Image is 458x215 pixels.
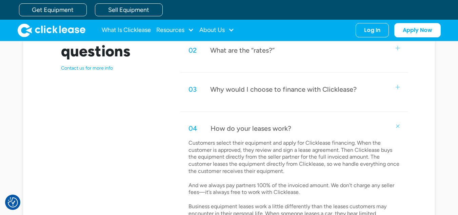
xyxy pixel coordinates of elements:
[396,46,400,50] img: small plus
[8,197,18,208] img: Revisit consent button
[188,85,197,94] div: 03
[211,124,291,133] div: How do your leases work?
[395,123,401,129] img: small plus
[210,85,357,94] div: Why would I choose to finance with Clicklease?
[210,46,275,55] div: What are the “rates?”
[394,23,441,37] a: Apply Now
[61,65,164,71] p: Contact us for more info
[102,23,151,37] a: What Is Clicklease
[188,124,197,133] div: 04
[95,3,163,16] a: Sell Equipment
[8,197,18,208] button: Consent Preferences
[61,7,164,60] h2: Frequently asked questions
[156,23,194,37] div: Resources
[18,23,85,37] a: home
[396,85,400,89] img: small plus
[18,23,85,37] img: Clicklease logo
[364,27,380,34] div: Log In
[19,3,87,16] a: Get Equipment
[199,23,234,37] div: About Us
[188,46,197,55] div: 02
